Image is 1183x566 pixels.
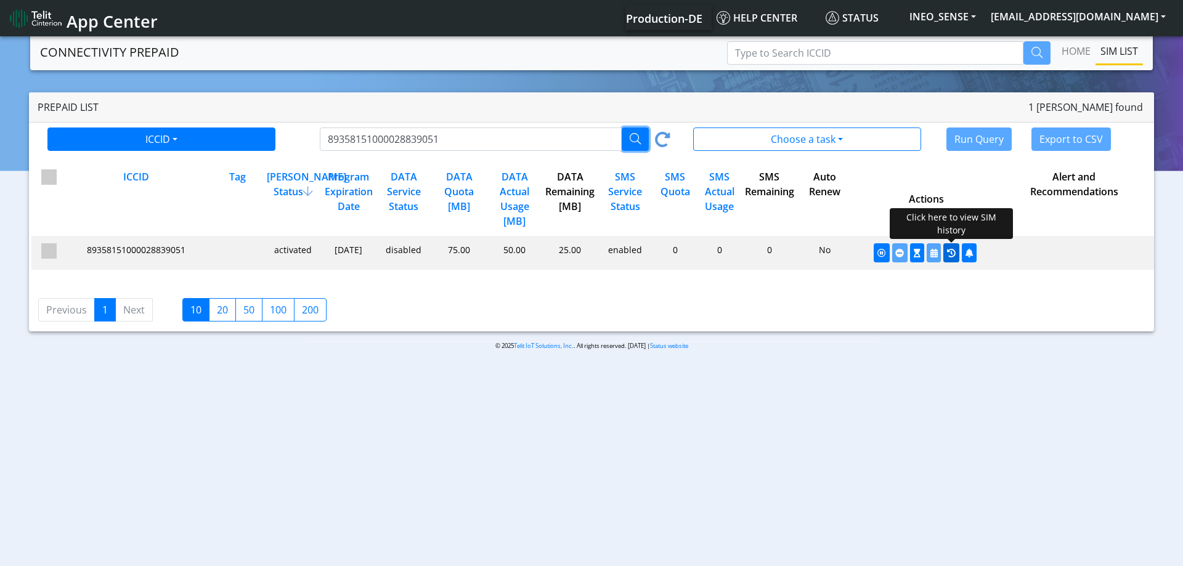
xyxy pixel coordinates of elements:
[375,169,430,228] div: DATA Service Status
[430,169,486,228] div: DATA Quota [MB]
[94,298,116,321] a: 1
[696,243,741,262] div: 0
[650,342,688,350] a: Status website
[235,298,262,321] label: 50
[38,100,99,114] span: Prepaid List
[47,127,275,151] button: ICCID
[851,169,999,228] div: Actions
[375,243,430,262] div: disabled
[712,6,821,30] a: Help center
[61,169,209,228] div: ICCID
[946,127,1012,151] button: Run Query
[486,243,541,262] div: 50.00
[209,169,264,228] div: Tag
[294,298,327,321] label: 200
[1057,39,1096,63] a: Home
[1031,127,1111,151] button: Export to CSV
[514,342,574,350] a: Telit IoT Solutions, Inc.
[652,169,696,228] div: SMS Quota
[652,243,696,262] div: 0
[983,6,1173,28] button: [EMAIL_ADDRESS][DOMAIN_NAME]
[741,169,796,228] div: SMS Remaining
[541,169,596,228] div: DATA Remaining [MB]
[625,6,702,30] a: Your current platform instance
[320,127,622,151] input: Type to Search ICCID/Tag
[596,243,652,262] div: enabled
[40,40,179,65] a: CONNECTIVITY PREPAID
[796,243,852,262] div: No
[626,11,702,26] span: Production-DE
[821,6,902,30] a: Status
[741,243,796,262] div: 0
[902,6,983,28] button: INEO_SENSE
[10,9,62,28] img: logo-telit-cinterion-gw-new.png
[264,243,320,262] div: activated
[693,127,921,151] button: Choose a task
[320,243,375,262] div: [DATE]
[596,169,652,228] div: SMS Service Status
[890,208,1013,239] div: Click here to view SIM history
[486,169,541,228] div: DATA Actual Usage [MB]
[1096,39,1143,63] a: SIM LIST
[796,169,852,228] div: Auto Renew
[1028,100,1143,115] span: 1 [PERSON_NAME] found
[320,169,375,228] div: Program Expiration Date
[209,298,236,321] label: 20
[182,298,209,321] label: 10
[10,5,156,31] a: App Center
[262,298,295,321] label: 100
[999,169,1147,228] div: Alert and Recommendations
[717,11,730,25] img: knowledge.svg
[430,243,486,262] div: 75.00
[541,243,596,262] div: 25.00
[305,341,878,350] p: © 2025 . All rights reserved. [DATE] |
[826,11,839,25] img: status.svg
[264,169,320,228] div: [PERSON_NAME] Status
[87,244,185,256] span: 89358151000028839051
[696,169,741,228] div: SMS Actual Usage
[826,11,879,25] span: Status
[727,41,1023,65] input: Type to Search ICCID
[717,11,797,25] span: Help center
[67,10,158,33] span: App Center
